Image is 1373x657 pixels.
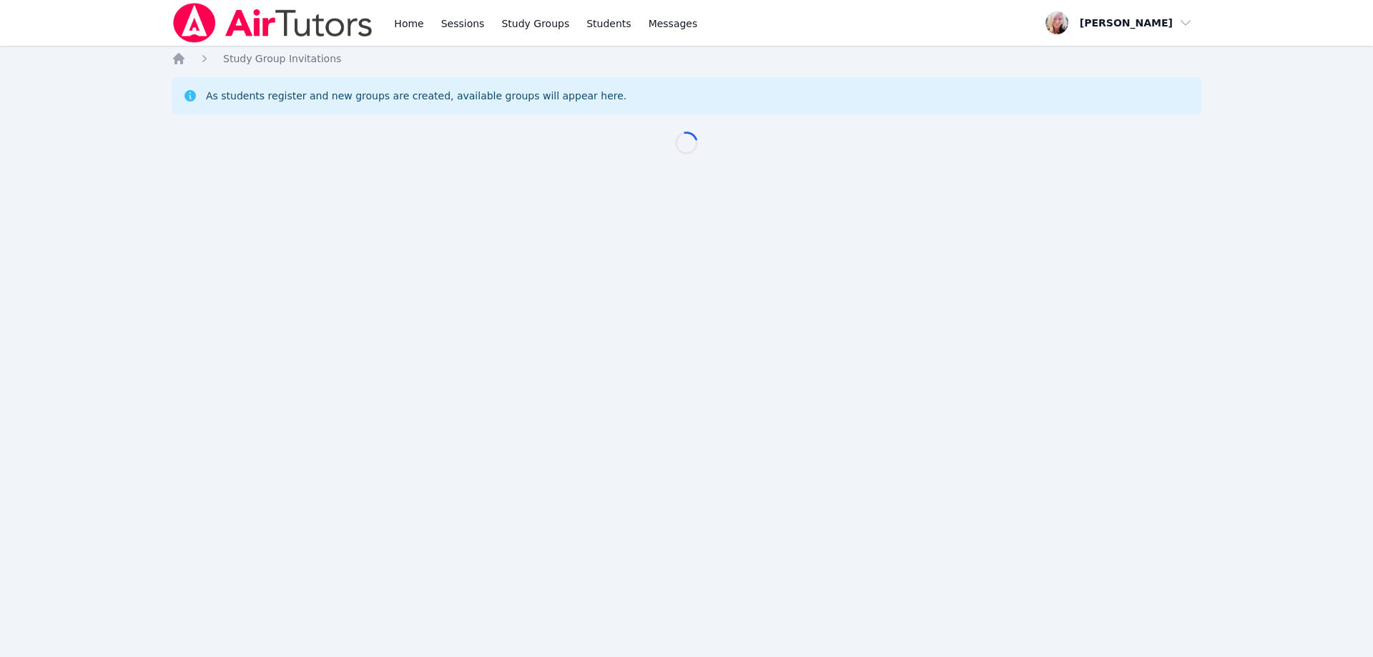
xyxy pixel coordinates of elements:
[649,16,698,31] span: Messages
[206,89,626,103] div: As students register and new groups are created, available groups will appear here.
[172,3,374,43] img: Air Tutors
[223,53,341,64] span: Study Group Invitations
[223,51,341,66] a: Study Group Invitations
[172,51,1201,66] nav: Breadcrumb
